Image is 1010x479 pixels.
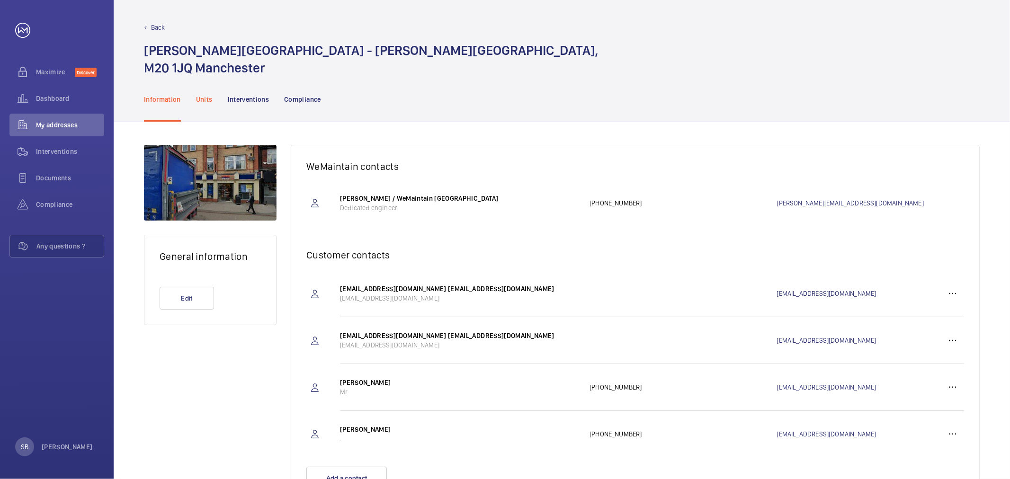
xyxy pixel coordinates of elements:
[340,434,580,444] p: .
[340,194,580,203] p: [PERSON_NAME] / WeMaintain [GEOGRAPHIC_DATA]
[590,382,777,392] p: [PHONE_NUMBER]
[36,173,104,183] span: Documents
[75,68,97,77] span: Discover
[340,284,580,293] p: [EMAIL_ADDRESS][DOMAIN_NAME] [EMAIL_ADDRESS][DOMAIN_NAME]
[36,147,104,156] span: Interventions
[228,95,269,104] p: Interventions
[160,250,261,262] h2: General information
[340,203,580,213] p: Dedicated engineer
[36,67,75,77] span: Maximize
[340,378,580,387] p: [PERSON_NAME]
[340,340,580,350] p: [EMAIL_ADDRESS][DOMAIN_NAME]
[777,198,964,208] a: [PERSON_NAME][EMAIL_ADDRESS][DOMAIN_NAME]
[284,95,321,104] p: Compliance
[590,429,777,439] p: [PHONE_NUMBER]
[160,287,214,310] button: Edit
[36,94,104,103] span: Dashboard
[340,331,580,340] p: [EMAIL_ADDRESS][DOMAIN_NAME] [EMAIL_ADDRESS][DOMAIN_NAME]
[777,429,941,439] a: [EMAIL_ADDRESS][DOMAIN_NAME]
[36,120,104,130] span: My addresses
[151,23,165,32] p: Back
[777,336,941,345] a: [EMAIL_ADDRESS][DOMAIN_NAME]
[306,160,964,172] h2: WeMaintain contacts
[144,95,181,104] p: Information
[144,42,598,77] h1: [PERSON_NAME][GEOGRAPHIC_DATA] - [PERSON_NAME][GEOGRAPHIC_DATA], M20 1JQ Manchester
[340,387,580,397] p: Mr
[340,293,580,303] p: [EMAIL_ADDRESS][DOMAIN_NAME]
[777,289,941,298] a: [EMAIL_ADDRESS][DOMAIN_NAME]
[777,382,941,392] a: [EMAIL_ADDRESS][DOMAIN_NAME]
[196,95,213,104] p: Units
[306,249,964,261] h2: Customer contacts
[21,442,28,452] p: SB
[340,425,580,434] p: [PERSON_NAME]
[36,200,104,209] span: Compliance
[36,241,104,251] span: Any questions ?
[42,442,93,452] p: [PERSON_NAME]
[590,198,777,208] p: [PHONE_NUMBER]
